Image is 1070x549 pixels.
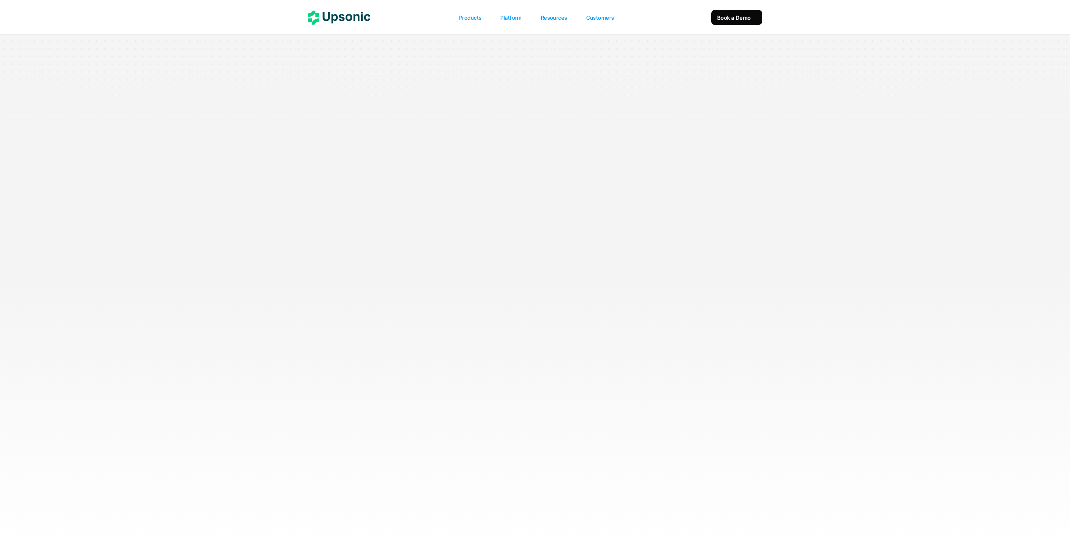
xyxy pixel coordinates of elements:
[717,14,751,22] p: Book a Demo
[455,11,494,24] a: Products
[586,14,614,21] span: Customers
[541,14,567,21] span: Resources
[500,14,522,21] span: Platform
[459,14,481,21] span: Products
